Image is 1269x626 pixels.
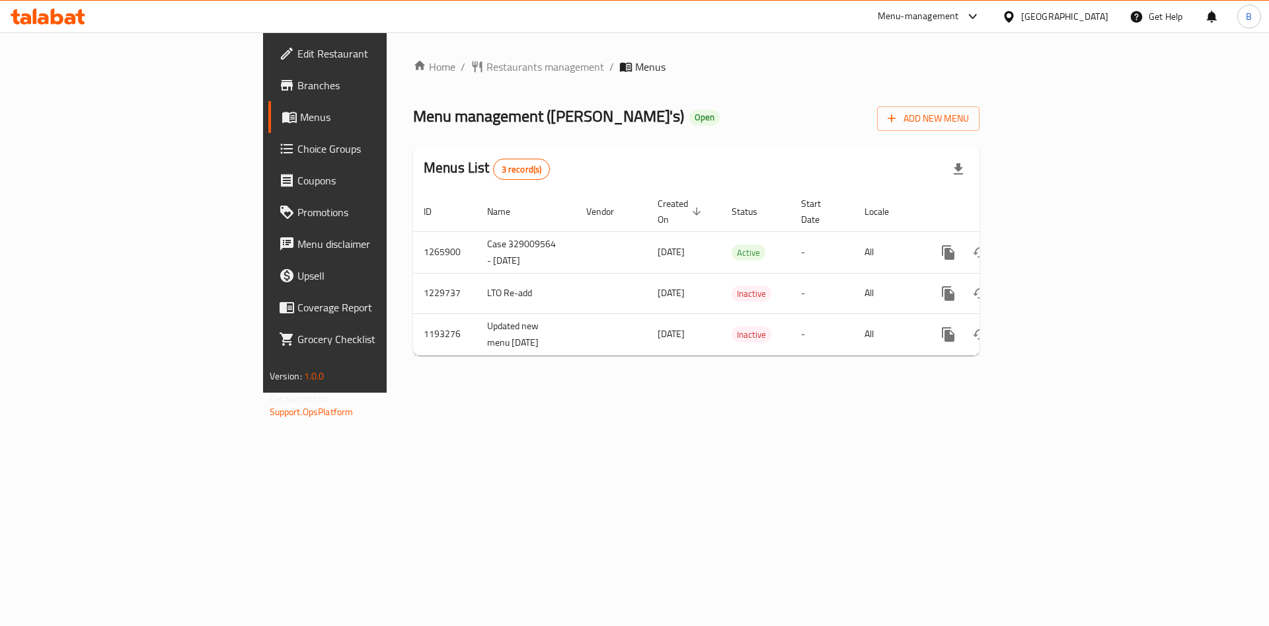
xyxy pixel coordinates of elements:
[297,299,465,315] span: Coverage Report
[270,368,302,385] span: Version:
[732,245,765,260] div: Active
[1246,9,1252,24] span: B
[268,165,475,196] a: Coupons
[268,292,475,323] a: Coverage Report
[297,236,465,252] span: Menu disclaimer
[268,38,475,69] a: Edit Restaurant
[964,237,996,268] button: Change Status
[486,59,604,75] span: Restaurants management
[877,106,980,131] button: Add New Menu
[268,196,475,228] a: Promotions
[732,327,771,342] div: Inactive
[732,286,771,301] span: Inactive
[689,110,720,126] div: Open
[933,237,964,268] button: more
[424,158,550,180] h2: Menus List
[424,204,449,219] span: ID
[609,59,614,75] li: /
[268,69,475,101] a: Branches
[942,153,974,185] div: Export file
[964,278,996,309] button: Change Status
[413,59,980,75] nav: breadcrumb
[493,159,551,180] div: Total records count
[854,231,922,273] td: All
[865,204,906,219] span: Locale
[732,286,771,301] div: Inactive
[270,403,354,420] a: Support.OpsPlatform
[268,260,475,292] a: Upsell
[471,59,604,75] a: Restaurants management
[732,327,771,342] span: Inactive
[658,196,705,227] span: Created On
[297,331,465,347] span: Grocery Checklist
[888,110,969,127] span: Add New Menu
[477,231,576,273] td: Case 329009564 - [DATE]
[732,204,775,219] span: Status
[933,319,964,350] button: more
[270,390,330,407] span: Get support on:
[297,173,465,188] span: Coupons
[1021,9,1108,24] div: [GEOGRAPHIC_DATA]
[413,101,684,131] span: Menu management ( [PERSON_NAME]'s )
[297,268,465,284] span: Upsell
[878,9,959,24] div: Menu-management
[297,141,465,157] span: Choice Groups
[658,243,685,260] span: [DATE]
[268,133,475,165] a: Choice Groups
[268,323,475,355] a: Grocery Checklist
[297,46,465,61] span: Edit Restaurant
[477,273,576,313] td: LTO Re-add
[658,325,685,342] span: [DATE]
[790,231,854,273] td: -
[854,313,922,355] td: All
[689,112,720,123] span: Open
[964,319,996,350] button: Change Status
[732,245,765,260] span: Active
[477,313,576,355] td: Updated new menu [DATE]
[413,192,1070,356] table: enhanced table
[297,204,465,220] span: Promotions
[494,163,550,176] span: 3 record(s)
[268,228,475,260] a: Menu disclaimer
[300,109,465,125] span: Menus
[801,196,838,227] span: Start Date
[854,273,922,313] td: All
[790,273,854,313] td: -
[658,284,685,301] span: [DATE]
[487,204,527,219] span: Name
[922,192,1070,232] th: Actions
[586,204,631,219] span: Vendor
[297,77,465,93] span: Branches
[268,101,475,133] a: Menus
[635,59,666,75] span: Menus
[790,313,854,355] td: -
[933,278,964,309] button: more
[304,368,325,385] span: 1.0.0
